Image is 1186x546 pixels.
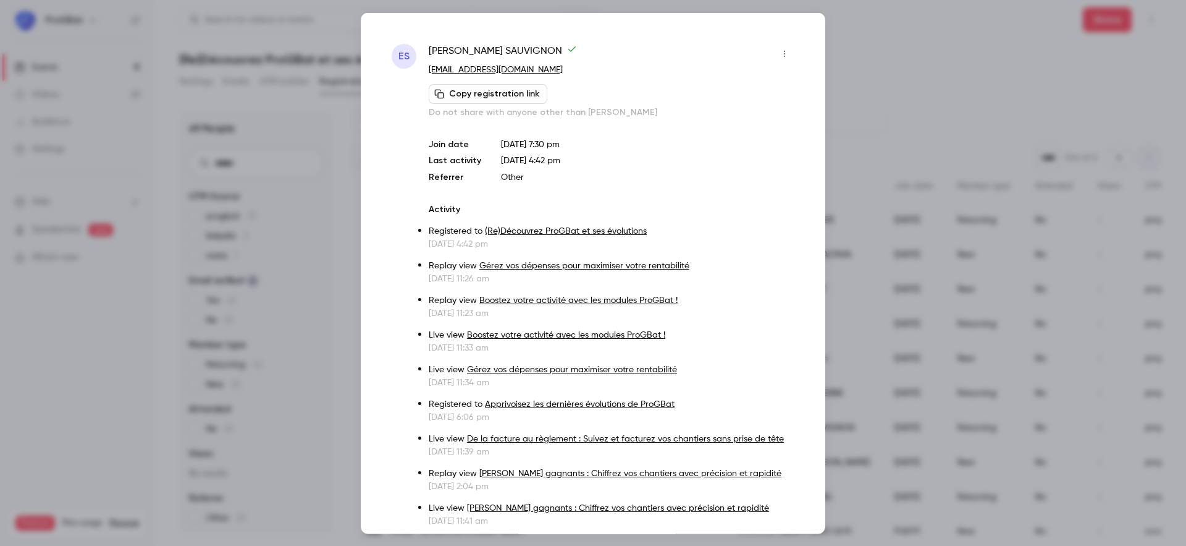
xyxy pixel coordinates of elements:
button: Copy registration link [429,83,547,103]
p: Join date [429,138,481,150]
p: Referrer [429,171,481,183]
p: [DATE] 7:30 pm [501,138,794,150]
a: Boostez votre activité avec les modules ProGBat ! [467,330,665,339]
p: Live view [429,432,794,445]
p: [DATE] 11:23 am [429,307,794,319]
p: Live view [429,328,794,341]
p: [DATE] 11:41 am [429,514,794,527]
p: [DATE] 11:39 am [429,445,794,458]
p: Activity [429,203,794,215]
p: Registered to [429,224,794,237]
p: Do not share with anyone other than [PERSON_NAME] [429,106,794,118]
a: Apprivoisez les dernières évolutions de ProGBat [485,399,675,408]
p: Live view [429,363,794,376]
a: Gérez vos dépenses pour maximiser votre rentabilité [479,261,689,270]
p: Replay view [429,294,794,307]
p: Registered to [429,398,794,411]
p: [DATE] 11:34 am [429,376,794,388]
a: (Re)Découvrez ProGBat et ses évolutions [485,226,647,235]
a: De la facture au règlement : Suivez et facturez vos chantiers sans prise de tête [467,434,784,443]
p: [DATE] 4:42 pm [429,237,794,250]
p: Last activity [429,154,481,167]
a: [EMAIL_ADDRESS][DOMAIN_NAME] [429,65,563,74]
p: Live view [429,501,794,514]
p: Other [501,171,794,183]
a: [PERSON_NAME] gagnants : Chiffrez vos chantiers avec précision et rapidité [479,469,781,477]
p: [DATE] 11:33 am [429,341,794,354]
a: Boostez votre activité avec les modules ProGBat ! [479,296,678,304]
span: ES [398,48,410,63]
p: Replay view [429,467,794,480]
p: Replay view [429,259,794,272]
p: [DATE] 6:06 pm [429,411,794,423]
a: Gérez vos dépenses pour maximiser votre rentabilité [467,365,677,373]
p: [DATE] 2:04 pm [429,480,794,492]
a: [PERSON_NAME] gagnants : Chiffrez vos chantiers avec précision et rapidité [467,503,769,512]
p: [DATE] 11:26 am [429,272,794,284]
span: [DATE] 4:42 pm [501,156,560,164]
span: [PERSON_NAME] SAUVIGNON [429,43,577,63]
